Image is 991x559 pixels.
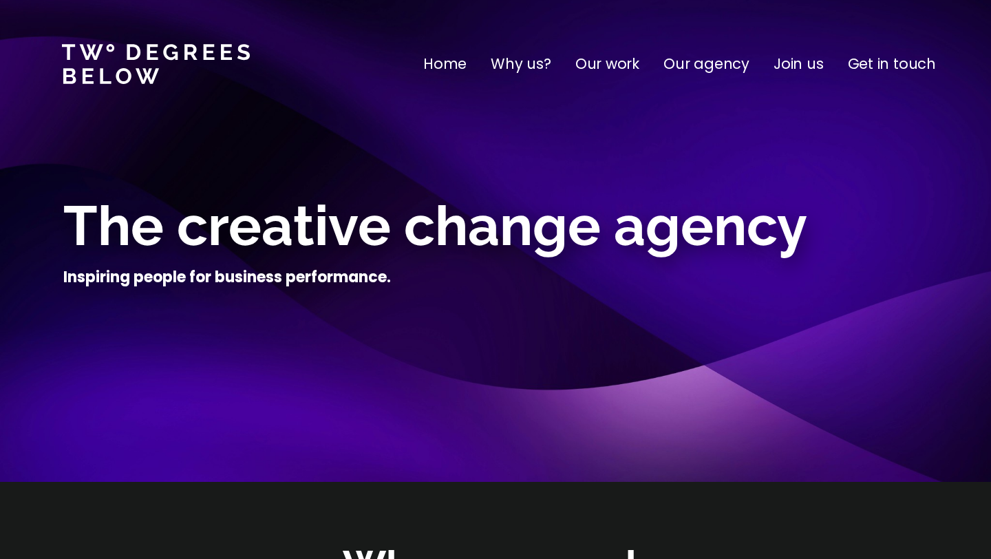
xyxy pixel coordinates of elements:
[491,53,551,75] a: Why us?
[63,267,391,288] h4: Inspiring people for business performance.
[423,53,467,75] a: Home
[663,53,749,75] a: Our agency
[774,53,824,75] a: Join us
[848,53,936,75] a: Get in touch
[575,53,639,75] a: Our work
[63,193,807,258] span: The creative change agency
